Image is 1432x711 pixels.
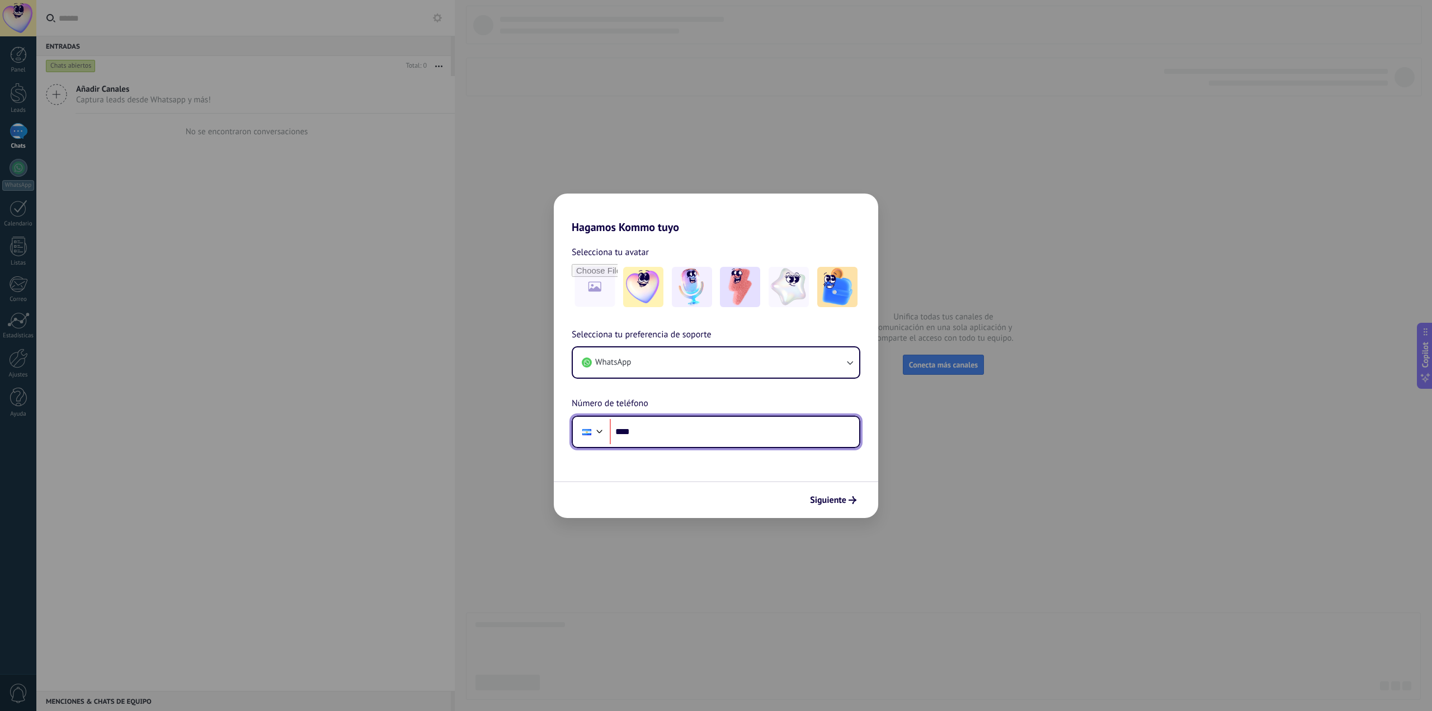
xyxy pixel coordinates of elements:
img: -5.jpeg [817,267,858,307]
span: WhatsApp [595,357,631,368]
img: -2.jpeg [672,267,712,307]
h2: Hagamos Kommo tuyo [554,194,878,234]
span: Selecciona tu preferencia de soporte [572,328,712,342]
button: WhatsApp [573,347,859,378]
button: Siguiente [805,491,861,510]
img: -1.jpeg [623,267,663,307]
img: -3.jpeg [720,267,760,307]
span: Siguiente [810,496,846,504]
span: Número de teléfono [572,397,648,411]
div: Nicaragua: + 505 [576,420,597,444]
img: -4.jpeg [769,267,809,307]
span: Selecciona tu avatar [572,245,649,260]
